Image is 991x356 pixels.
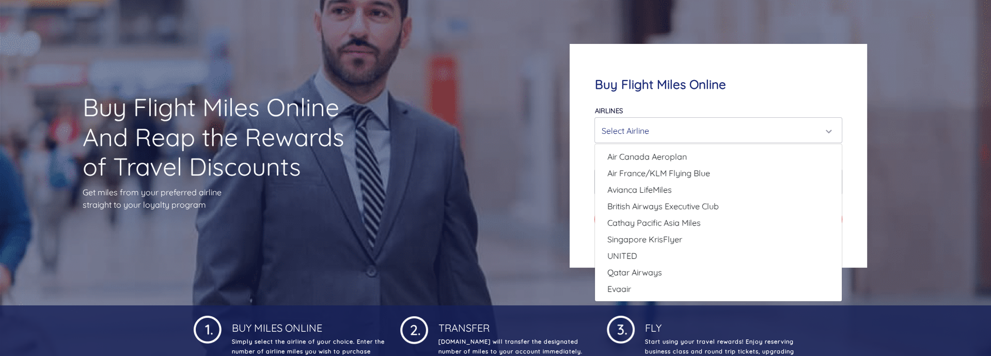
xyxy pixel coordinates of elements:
button: Select Airline [594,117,842,143]
span: British Airways Executive Club [607,200,719,212]
span: Air France/KLM Flying Blue [607,167,710,179]
span: UNITED [607,250,637,262]
label: Airlines [594,106,622,115]
img: 1 [400,314,428,344]
span: Air Canada Aeroplan [607,150,687,163]
h4: Fly [643,314,798,334]
h1: Buy Flight Miles Online And Reap the Rewards of Travel Discounts [83,92,364,182]
span: Cathay Pacific Asia Miles [607,216,701,229]
h4: Buy Miles Online [230,314,385,334]
h4: Buy Flight Miles Online [594,77,842,92]
img: 1 [194,314,222,344]
div: Select Airline [601,121,829,141]
span: Evaair [607,283,631,295]
img: 1 [607,314,635,344]
p: Get miles from your preferred airline straight to your loyalty program [83,186,364,211]
h4: Transfer [436,314,591,334]
span: Qatar Airways [607,266,662,278]
span: Singapore KrisFlyer [607,233,682,245]
span: Avianca LifeMiles [607,183,672,196]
